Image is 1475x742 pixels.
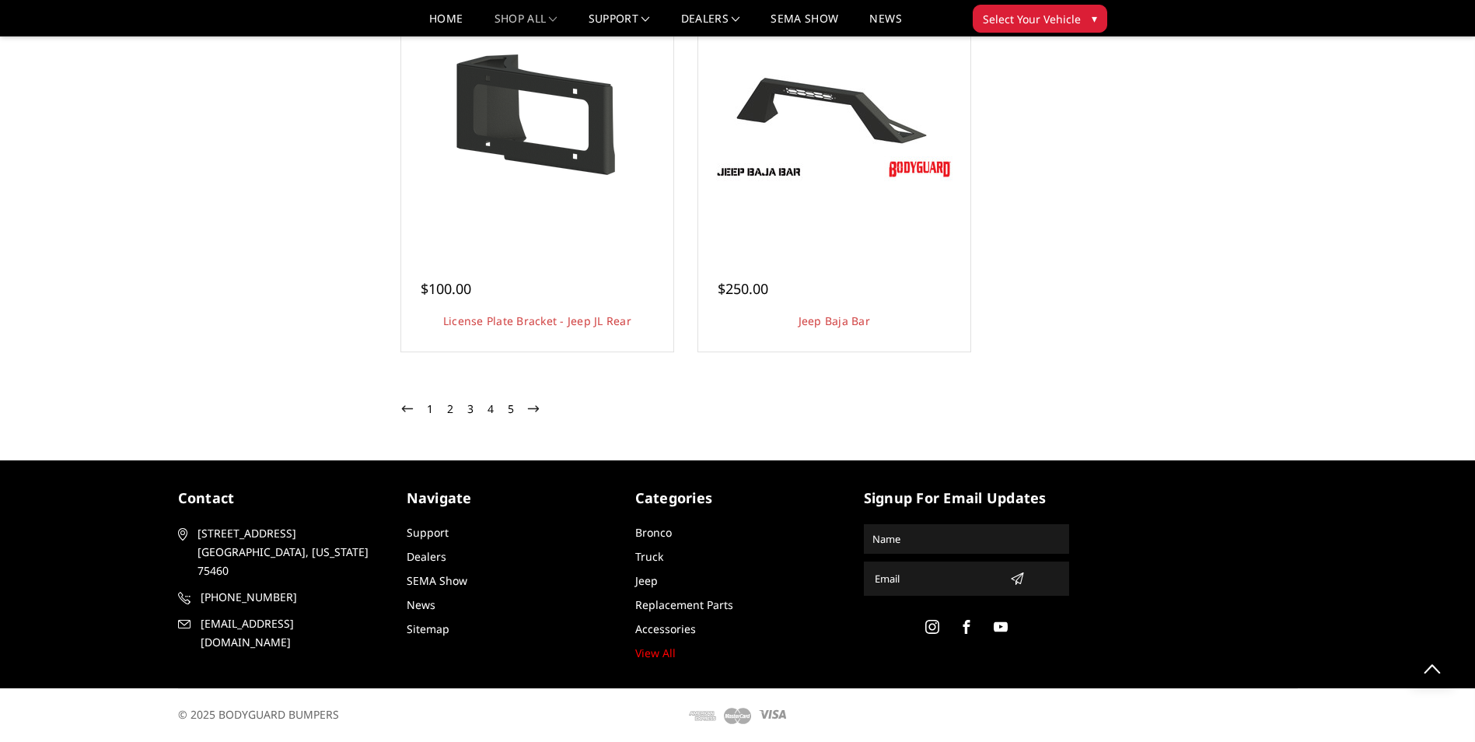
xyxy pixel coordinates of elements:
[413,44,662,184] img: License Plate Bracket - Jeep JL Rear
[635,549,663,564] a: Truck
[710,44,959,184] img: Jeep Baja Bar
[443,313,631,328] a: License Plate Bracket - Jeep JL Rear
[869,13,901,36] a: News
[495,13,557,36] a: shop all
[866,527,1067,551] input: Name
[463,400,477,418] a: 3
[197,524,378,580] span: [STREET_ADDRESS] [GEOGRAPHIC_DATA], [US_STATE] 75460
[771,13,838,36] a: SEMA Show
[635,646,676,660] a: View All
[983,11,1081,27] span: Select Your Vehicle
[443,400,457,418] a: 2
[589,13,650,36] a: Support
[178,707,339,722] span: © 2025 BODYGUARD BUMPERS
[407,597,435,612] a: News
[799,313,870,328] a: Jeep Baja Bar
[973,5,1107,33] button: Select Your Vehicle
[1413,649,1452,688] a: Click to Top
[1397,667,1475,742] iframe: Chat Widget
[484,400,498,418] a: 4
[1092,10,1097,26] span: ▾
[178,614,383,652] a: [EMAIL_ADDRESS][DOMAIN_NAME]
[864,488,1069,509] h5: signup for email updates
[407,621,449,636] a: Sitemap
[635,621,696,636] a: Accessories
[178,588,383,607] a: [PHONE_NUMBER]
[407,525,449,540] a: Support
[681,13,740,36] a: Dealers
[407,573,467,588] a: SEMA Show
[407,549,446,564] a: Dealers
[635,488,841,509] h5: Categories
[635,525,672,540] a: Bronco
[429,13,463,36] a: Home
[635,573,658,588] a: Jeep
[201,614,381,652] span: [EMAIL_ADDRESS][DOMAIN_NAME]
[201,588,381,607] span: [PHONE_NUMBER]
[178,488,383,509] h5: contact
[635,597,733,612] a: Replacement Parts
[421,279,471,298] span: $100.00
[407,488,612,509] h5: Navigate
[423,400,437,418] a: 1
[504,400,518,418] a: 5
[718,279,768,298] span: $250.00
[869,566,1004,591] input: Email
